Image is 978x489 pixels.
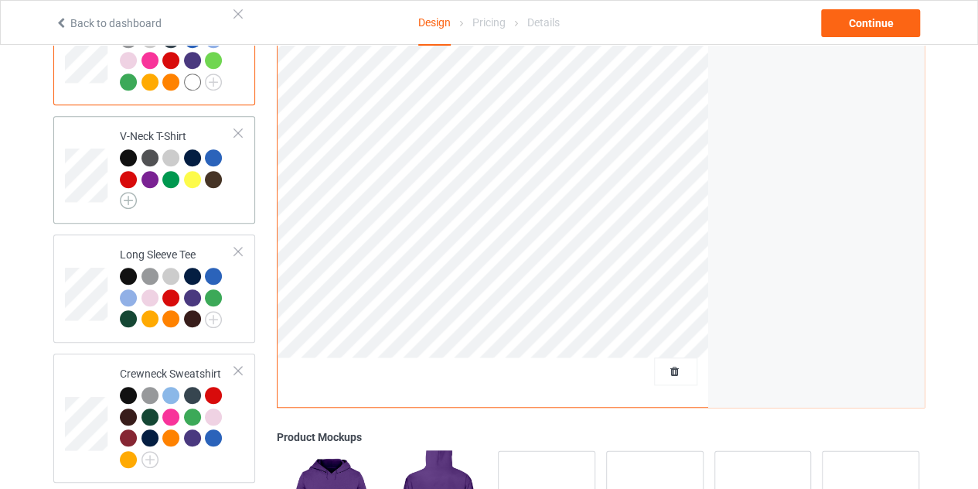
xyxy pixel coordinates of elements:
[53,354,255,483] div: Crewneck Sweatshirt
[472,1,506,44] div: Pricing
[205,74,222,91] img: svg+xml;base64,PD94bWwgdmVyc2lvbj0iMS4wIiBlbmNvZGluZz0iVVRGLTgiPz4KPHN2ZyB3aWR0aD0iMjJweCIgaGVpZ2...
[120,10,235,90] div: Hooded Sweatshirt
[418,1,451,46] div: Design
[277,429,925,445] div: Product Mockups
[120,192,137,209] img: svg+xml;base64,PD94bWwgdmVyc2lvbj0iMS4wIiBlbmNvZGluZz0iVVRGLTgiPz4KPHN2ZyB3aWR0aD0iMjJweCIgaGVpZ2...
[821,9,920,37] div: Continue
[55,17,162,29] a: Back to dashboard
[141,451,158,468] img: svg+xml;base64,PD94bWwgdmVyc2lvbj0iMS4wIiBlbmNvZGluZz0iVVRGLTgiPz4KPHN2ZyB3aWR0aD0iMjJweCIgaGVpZ2...
[120,247,235,327] div: Long Sleeve Tee
[120,366,235,467] div: Crewneck Sweatshirt
[527,1,560,44] div: Details
[53,116,255,224] div: V-Neck T-Shirt
[120,128,235,203] div: V-Neck T-Shirt
[53,234,255,343] div: Long Sleeve Tee
[205,311,222,328] img: svg+xml;base64,PD94bWwgdmVyc2lvbj0iMS4wIiBlbmNvZGluZz0iVVRGLTgiPz4KPHN2ZyB3aWR0aD0iMjJweCIgaGVpZ2...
